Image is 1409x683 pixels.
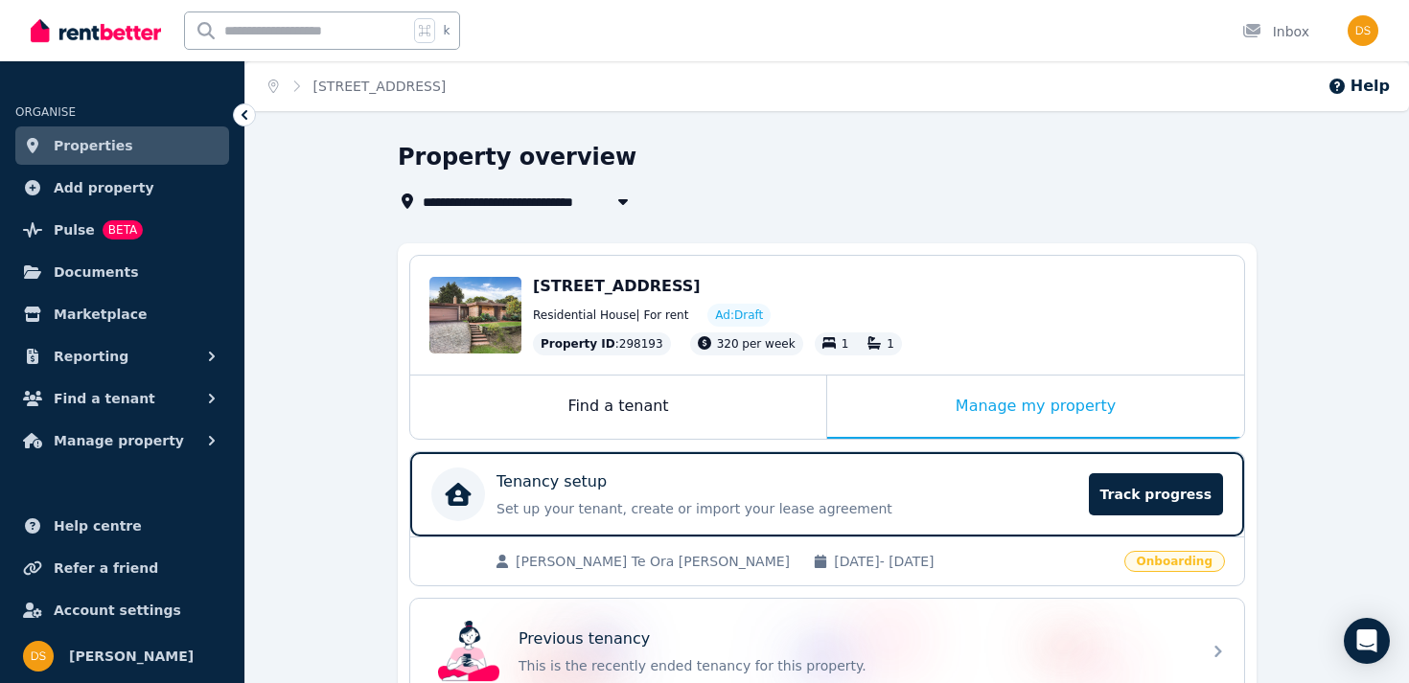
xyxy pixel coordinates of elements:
span: Track progress [1089,473,1223,515]
a: PulseBETA [15,211,229,249]
div: Manage my property [827,376,1244,439]
span: Add property [54,176,154,199]
span: Help centre [54,514,142,537]
p: Previous tenancy [519,627,650,650]
p: This is the recently ended tenancy for this property. [519,656,1190,675]
span: Account settings [54,599,181,622]
div: Open Intercom Messenger [1344,618,1390,664]
div: Find a tenant [410,376,826,439]
a: Account settings [15,591,229,629]
span: Reporting [54,345,128,368]
span: Property ID [541,336,615,352]
a: Help centre [15,507,229,545]
nav: Breadcrumb [245,61,469,111]
span: Documents [54,261,139,284]
span: 1 [842,337,849,351]
span: Find a tenant [54,387,155,410]
span: Marketplace [54,303,147,326]
span: Ad: Draft [715,307,763,323]
span: Refer a friend [54,557,158,580]
span: [PERSON_NAME] Te Ora [PERSON_NAME] [516,552,794,571]
span: 320 per week [717,337,796,351]
span: Manage property [54,429,184,452]
h1: Property overview [398,142,636,172]
span: 1 [887,337,894,351]
button: Manage property [15,421,229,460]
button: Find a tenant [15,379,229,418]
img: Don Siyambalapitiya [23,641,54,672]
img: Don Siyambalapitiya [1348,15,1378,46]
span: Properties [54,134,133,157]
span: BETA [103,220,143,239]
button: Help [1328,75,1390,98]
p: Tenancy setup [497,470,607,493]
span: Onboarding [1124,551,1225,572]
span: [PERSON_NAME] [69,645,194,668]
img: Previous tenancy [438,621,499,682]
p: Set up your tenant, create or import your lease agreement [497,499,1077,518]
span: [DATE] - [DATE] [834,552,1112,571]
a: Documents [15,253,229,291]
a: [STREET_ADDRESS] [313,79,447,94]
a: Add property [15,169,229,207]
div: Inbox [1242,22,1309,41]
img: RentBetter [31,16,161,45]
span: Pulse [54,218,95,241]
span: Residential House | For rent [533,307,688,323]
span: k [443,23,450,38]
span: [STREET_ADDRESS] [533,277,701,295]
a: Refer a friend [15,549,229,587]
a: Properties [15,126,229,165]
span: ORGANISE [15,105,76,119]
button: Reporting [15,337,229,376]
a: Tenancy setupSet up your tenant, create or import your lease agreementTrack progress [410,452,1244,536]
a: Marketplace [15,295,229,333]
div: : 298193 [533,332,671,355]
